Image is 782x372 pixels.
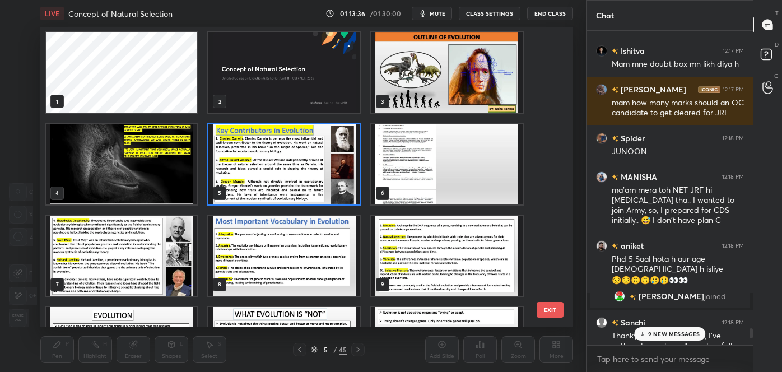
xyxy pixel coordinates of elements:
[698,86,720,93] img: iconic-dark.1390631f.png
[596,84,607,95] img: 97862fe4931b44959114b585981d5386.jpg
[704,292,726,301] span: joined
[412,7,452,20] button: mute
[208,216,360,296] img: 1757054990NQY3IV.pdf
[371,216,523,296] img: 1757054990NQY3IV.pdf
[596,317,607,328] img: default.png
[648,331,700,337] p: 9 NEW MESSAGES
[371,32,523,113] img: 1757054990NQY3IV.pdf
[68,8,173,19] h4: Concept of Natural Selection
[339,345,347,355] div: 45
[723,86,744,93] div: 12:17 PM
[371,124,523,204] img: 1757054990NQY3IV.pdf
[9,183,33,201] div: C
[630,294,636,300] img: no-rating-badge.077c3623.svg
[587,1,623,30] p: Chat
[208,124,360,204] img: 1757054990NQY3IV.pdf
[612,59,744,70] div: Mam mne doubt box mn likh diya h
[774,72,779,80] p: G
[46,216,197,296] img: 1757054990NQY3IV.pdf
[722,174,744,180] div: 12:18 PM
[639,292,704,301] span: [PERSON_NAME]
[612,254,744,275] div: Phd 5 Saal hota h aur age [DEMOGRAPHIC_DATA] h isliye
[775,40,779,49] p: D
[46,124,197,204] img: 1757054990NQY3IV.pdf
[612,275,744,286] div: 😒😒🙃🙃🥲🥲👀👀
[612,97,744,119] div: mam how many marks should an OC candidate to get cleared for JRF
[722,243,744,249] div: 12:18 PM
[612,48,618,54] img: no-rating-badge.077c3623.svg
[208,32,360,113] img: 42a4dade-8a1a-11f0-9825-56afe2eca885.jpg
[10,314,26,322] span: Erase all
[612,87,618,93] img: no-rating-badge.077c3623.svg
[612,320,618,326] img: no-rating-badge.077c3623.svg
[612,174,618,180] img: no-rating-badge.077c3623.svg
[618,83,686,95] h6: [PERSON_NAME]
[618,240,644,252] h6: aniket
[333,346,337,353] div: /
[596,171,607,183] img: c903dbe86a7348a8a5c0be88d5178b9b.jpg
[723,48,744,54] div: 12:17 PM
[614,291,625,302] img: 3
[430,10,445,17] span: mute
[596,45,607,57] img: c952e13a6eee4e0e8f41ae3a27fa18c8.jpg
[618,45,645,57] h6: Ishitva
[459,7,520,20] button: CLASS SETTINGS
[596,240,607,252] img: d927ead1100745ec8176353656eda1f8.jpg
[722,135,744,142] div: 12:18 PM
[537,302,564,318] button: EXIT
[9,228,33,246] div: Z
[320,346,331,353] div: 5
[40,7,64,20] div: LIVE
[618,171,657,183] h6: MANISHA
[775,9,779,17] p: T
[612,185,744,226] div: ma'am mera toh NET JRF hi [MEDICAL_DATA] tha.. I wanted to join Army, so, I prepared for CDS init...
[596,133,607,144] img: 0cf38805b11a44df8ff4eaedda753435.jpg
[527,7,573,20] button: End Class
[612,136,618,142] img: no-rating-badge.077c3623.svg
[9,264,32,282] div: E
[618,317,645,328] h6: Sanchi
[587,31,753,345] div: grid
[722,319,744,326] div: 12:18 PM
[612,243,618,249] img: no-rating-badge.077c3623.svg
[9,206,33,224] div: X
[9,287,37,305] div: E
[618,132,645,144] h6: Spider
[612,146,744,157] div: JUNOON
[40,27,553,327] div: grid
